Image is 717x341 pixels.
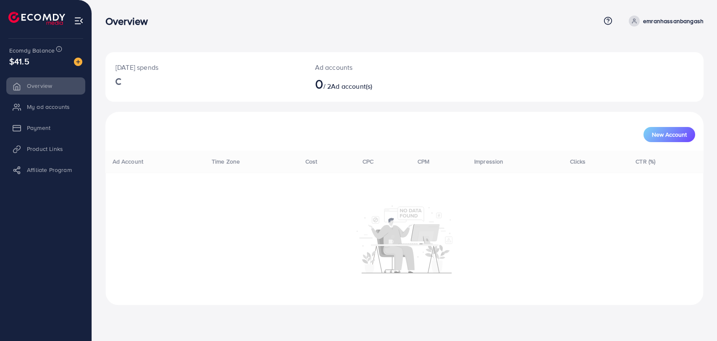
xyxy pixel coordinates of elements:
[625,16,704,26] a: emranhassanbangash
[8,12,65,25] img: logo
[643,16,704,26] p: emranhassanbangash
[74,16,84,26] img: menu
[643,127,695,142] button: New Account
[74,58,82,66] img: image
[331,82,372,91] span: Ad account(s)
[116,62,295,72] p: [DATE] spends
[315,62,444,72] p: Ad accounts
[652,132,687,137] span: New Account
[105,15,155,27] h3: Overview
[9,46,55,55] span: Ecomdy Balance
[9,55,29,67] span: $41.5
[315,74,323,93] span: 0
[315,76,444,92] h2: / 2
